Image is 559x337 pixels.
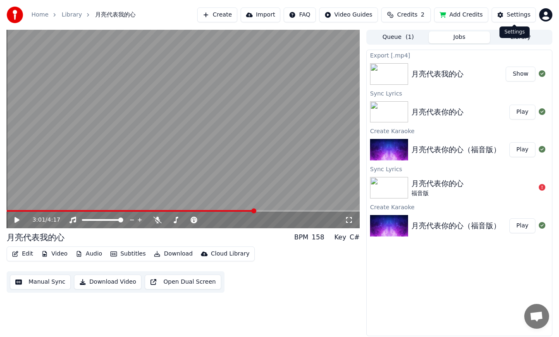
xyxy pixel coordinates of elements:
div: Cloud Library [211,250,249,258]
div: 月亮代表我的心 [7,232,64,243]
button: Credits2 [381,7,431,22]
button: Import [241,7,280,22]
div: 月亮代表你的心（福音版） [411,144,501,155]
button: Show [506,67,535,81]
div: BPM [294,232,308,242]
div: 158 [312,232,325,242]
a: Home [31,11,48,19]
div: Settings [507,11,530,19]
div: 福音版 [411,189,463,198]
button: Manual Sync [10,275,71,289]
div: 月亮代表你的心 [411,106,463,118]
button: Audio [72,248,105,260]
div: / [32,216,52,224]
div: Create Karaoke [367,126,552,136]
span: ( 1 ) [406,33,414,41]
div: Settings [499,26,530,38]
button: Settings [492,7,536,22]
button: Download Video [74,275,141,289]
button: FAQ [284,7,315,22]
span: 月亮代表我的心 [95,11,136,19]
button: Play [509,105,535,120]
div: Export [.mp4] [367,50,552,60]
div: Sync Lyrics [367,164,552,174]
button: Create [197,7,237,22]
button: Edit [9,248,36,260]
button: Video Guides [319,7,378,22]
div: Key [334,232,346,242]
button: Play [509,142,535,157]
button: Play [509,218,535,233]
img: youka [7,7,23,23]
nav: breadcrumb [31,11,136,19]
div: Sync Lyrics [367,88,552,98]
button: Jobs [429,31,490,43]
div: 月亮代表你的心 [411,178,463,189]
button: Open Dual Screen [145,275,221,289]
span: 4:17 [48,216,60,224]
button: Video [38,248,71,260]
button: Add Credits [434,7,488,22]
div: C# [349,232,360,242]
button: Queue [368,31,429,43]
div: 月亮代表你的心（福音版） [411,220,501,232]
span: 3:01 [32,216,45,224]
a: Library [62,11,82,19]
div: 月亮代表我的心 [411,68,463,80]
a: Open chat [524,304,549,329]
button: Subtitles [107,248,149,260]
button: Library [490,31,551,43]
div: Create Karaoke [367,202,552,212]
span: Credits [397,11,417,19]
button: Download [150,248,196,260]
span: 2 [421,11,425,19]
